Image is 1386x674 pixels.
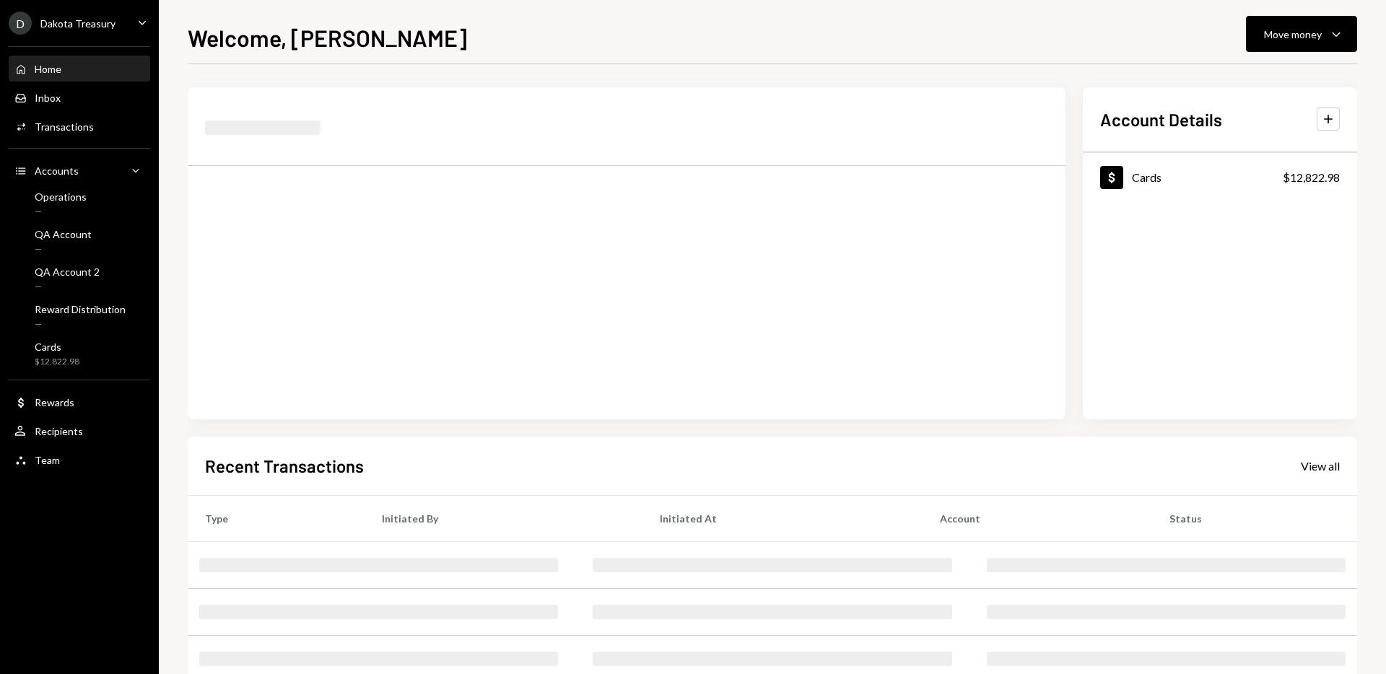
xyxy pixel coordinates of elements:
th: Type [188,495,365,541]
div: — [35,318,126,331]
div: Operations [35,191,87,203]
div: — [35,206,87,218]
a: Inbox [9,84,150,110]
div: Inbox [35,92,61,104]
a: QA Account— [9,224,150,258]
th: Initiated By [365,495,642,541]
div: Team [35,454,60,466]
div: QA Account 2 [35,266,100,278]
a: QA Account 2— [9,261,150,296]
a: Reward Distribution— [9,299,150,333]
a: Cards$12,822.98 [9,336,150,371]
div: Recipients [35,425,83,437]
th: Initiated At [642,495,923,541]
a: Operations— [9,186,150,221]
th: Account [923,495,1152,541]
div: View all [1301,459,1340,473]
a: Recipients [9,418,150,444]
div: Rewards [35,396,74,408]
a: Home [9,56,150,82]
a: Accounts [9,157,150,183]
div: — [35,281,100,293]
h2: Account Details [1100,108,1222,131]
h2: Recent Transactions [205,454,364,478]
div: Cards [35,341,79,353]
div: Move money [1264,27,1322,42]
div: D [9,12,32,35]
a: Cards$12,822.98 [1083,153,1357,201]
div: Dakota Treasury [40,17,115,30]
th: Status [1152,495,1357,541]
button: Move money [1246,16,1357,52]
a: Rewards [9,389,150,415]
div: $12,822.98 [35,356,79,368]
div: Cards [1132,170,1161,184]
h1: Welcome, [PERSON_NAME] [188,23,467,52]
a: Transactions [9,113,150,139]
div: QA Account [35,228,92,240]
div: Reward Distribution [35,303,126,315]
div: Home [35,63,61,75]
div: $12,822.98 [1283,169,1340,186]
a: View all [1301,458,1340,473]
div: — [35,243,92,255]
div: Accounts [35,165,79,177]
div: Transactions [35,121,94,133]
a: Team [9,447,150,473]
